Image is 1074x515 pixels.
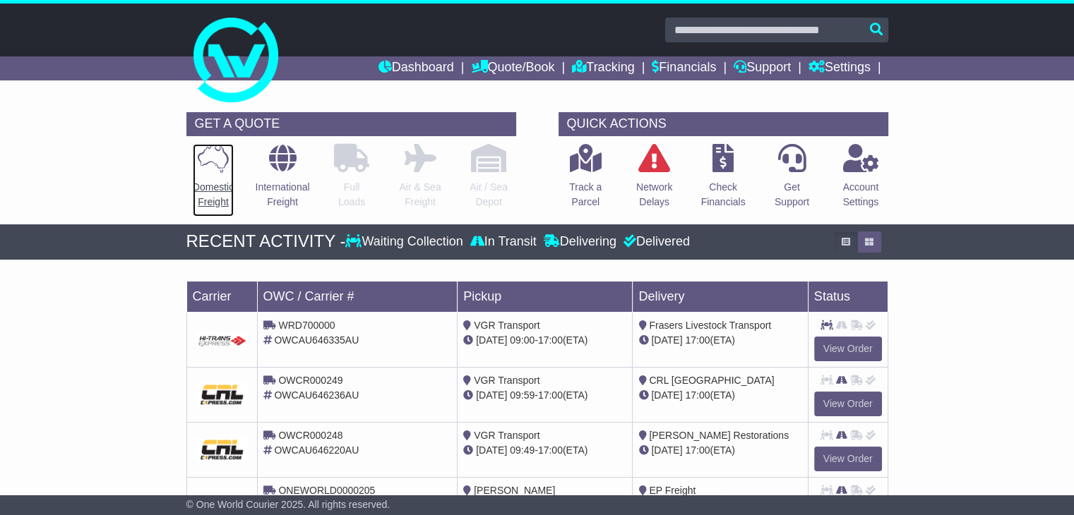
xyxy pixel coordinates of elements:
a: Settings [809,56,871,80]
span: 17:00 [685,389,710,401]
p: Network Delays [636,180,672,210]
div: - (ETA) [463,333,626,348]
span: 17:00 [538,444,563,456]
a: GetSupport [774,143,810,217]
span: OWCAU646335AU [274,334,359,346]
span: 09:59 [510,389,535,401]
a: View Order [814,392,882,416]
p: Track a Parcel [569,180,602,210]
p: Get Support [775,180,809,210]
td: Pickup [458,281,633,312]
span: Frasers Livestock Transport [649,320,771,331]
div: Delivering [540,234,620,250]
span: [PERSON_NAME] [PERSON_NAME] Auctioneers [463,485,599,511]
span: VGR Transport [474,320,539,331]
a: Support [734,56,791,80]
span: OWCR000248 [278,430,342,441]
td: Carrier [186,281,257,312]
a: CheckFinancials [700,143,746,217]
span: CRL [GEOGRAPHIC_DATA] [649,375,774,386]
p: International Freight [255,180,309,210]
a: Tracking [572,56,634,80]
a: NetworkDelays [636,143,673,217]
p: Air & Sea Freight [399,180,441,210]
div: - (ETA) [463,388,626,403]
span: 17:00 [538,389,563,401]
div: GET A QUOTE [186,112,516,136]
img: GetCarrierServiceDarkLogo [196,437,249,461]
span: WRD700000 [278,320,335,331]
div: (ETA) [638,388,801,403]
span: [DATE] [476,389,507,401]
span: 17:00 [685,444,710,456]
p: Domestic Freight [193,180,234,210]
a: Quote/Book [471,56,554,80]
div: - (ETA) [463,443,626,458]
span: [DATE] [476,444,507,456]
div: RECENT ACTIVITY - [186,231,346,252]
span: [DATE] [651,389,682,401]
a: Track aParcel [568,143,602,217]
div: Delivered [620,234,690,250]
p: Account Settings [843,180,879,210]
p: Check Financials [701,180,746,210]
span: [PERSON_NAME] Restorations [649,430,789,441]
span: [DATE] [651,334,682,346]
img: GetCarrierServiceDarkLogo [196,382,249,406]
span: [DATE] [476,334,507,346]
span: 09:49 [510,444,535,456]
td: OWC / Carrier # [257,281,458,312]
span: 17:00 [538,334,563,346]
span: 17:00 [685,334,710,346]
span: ONEWORLD0000205 [278,485,375,496]
span: [DATE] [651,444,682,456]
span: 09:00 [510,334,535,346]
a: View Order [814,337,882,361]
a: InternationalFreight [254,143,310,217]
a: Financials [652,56,716,80]
span: VGR Transport [474,375,539,386]
div: In Transit [467,234,540,250]
div: QUICK ACTIONS [559,112,888,136]
span: OWCR000249 [278,375,342,386]
a: Dashboard [378,56,454,80]
a: View Order [814,447,882,471]
span: EP Freight [649,485,696,496]
p: Air / Sea Depot [470,180,508,210]
div: (ETA) [638,443,801,458]
span: VGR Transport [474,430,539,441]
img: GetCarrierServiceDarkLogo [196,332,249,347]
a: DomesticFreight [192,143,234,217]
p: Full Loads [334,180,369,210]
span: © One World Courier 2025. All rights reserved. [186,499,390,510]
td: Status [808,281,888,312]
a: AccountSettings [842,143,880,217]
div: (ETA) [638,333,801,348]
span: OWCAU646220AU [274,444,359,456]
div: Waiting Collection [345,234,466,250]
td: Delivery [633,281,808,312]
span: OWCAU646236AU [274,389,359,401]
